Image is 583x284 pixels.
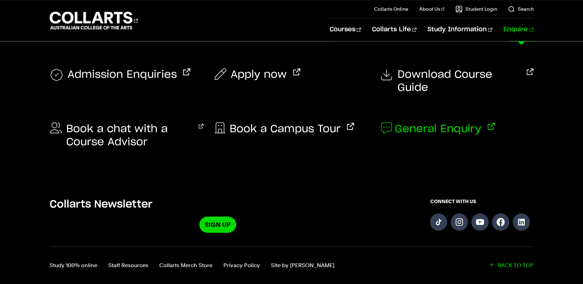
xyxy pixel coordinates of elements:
a: Follow us on YouTube [471,213,489,231]
a: Privacy Policy [223,261,260,270]
a: Search [508,6,533,12]
a: Student Login [455,6,497,12]
a: Study 100% online [50,261,97,270]
a: Follow us on Facebook [492,213,509,231]
a: Collarts Life [372,18,416,41]
span: CONNECT WITH US [430,198,533,205]
a: Admission Enquiries [50,68,190,82]
a: Download Course Guide [380,68,534,94]
a: Collarts Online [374,6,408,12]
a: Enquire [503,18,533,41]
a: Courses [330,18,361,41]
span: General Enquiry [395,123,481,136]
a: Follow us on LinkedIn [513,213,530,231]
a: Sign Up [199,217,236,233]
a: Book a Campus Tour [214,123,354,136]
a: Follow us on Instagram [451,213,468,231]
a: Staff Resources [108,261,148,270]
div: Go to homepage [50,11,138,30]
a: Scroll back to top of the page [489,261,533,270]
span: Admission Enquiries [68,68,177,82]
a: Apply now [214,68,300,81]
a: About Us [419,6,445,12]
a: Study Information [428,18,492,41]
nav: Footer navigation [50,261,334,270]
div: Connect with us on social media [430,198,533,233]
span: Book a chat with a Course Advisor [66,123,192,149]
span: Download Course Guide [398,68,520,94]
a: Collarts Merch Store [159,261,212,270]
a: Follow us on TikTok [430,213,447,231]
span: Book a Campus Tour [230,123,341,136]
a: General Enquiry [380,123,495,136]
a: Site by Calico [271,261,334,270]
span: Apply now [231,68,287,81]
a: Book a chat with a Course Advisor [50,123,204,149]
h5: Collarts Newsletter [50,198,386,211]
